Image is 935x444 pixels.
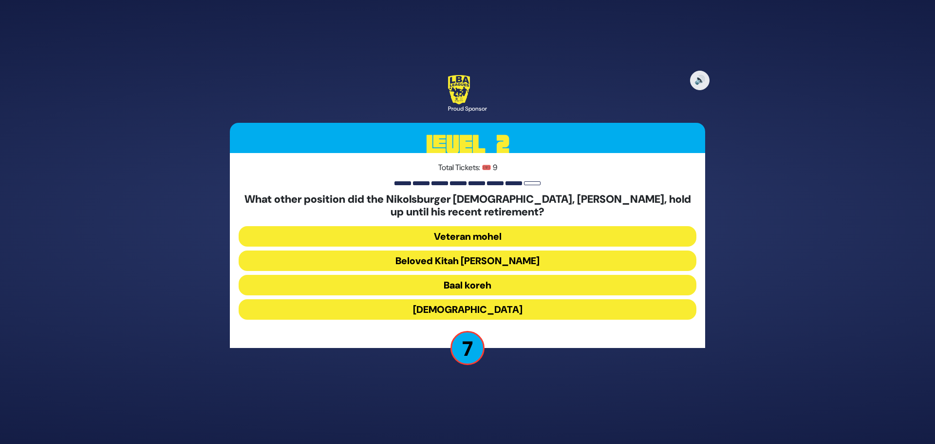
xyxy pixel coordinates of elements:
img: LBA [448,75,470,104]
button: Beloved Kitah [PERSON_NAME] [239,251,696,271]
button: 🔊 [690,71,710,90]
button: [DEMOGRAPHIC_DATA] [239,299,696,320]
p: Total Tickets: 🎟️ 9 [239,162,696,174]
h5: What other position did the Nikolsburger [DEMOGRAPHIC_DATA], [PERSON_NAME], hold up until his rec... [239,193,696,219]
p: 7 [450,331,485,365]
button: Baal koreh [239,275,696,295]
div: Proud Sponsor [448,104,487,113]
button: Veteran mohel [239,226,696,247]
h3: Level 2 [230,123,705,167]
